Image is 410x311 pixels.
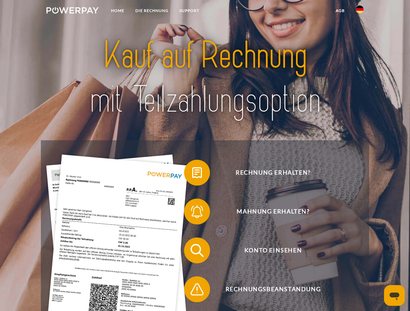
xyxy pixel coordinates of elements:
img: qb_bell.svg [189,203,205,220]
a: DIE RECHNUNG [130,5,174,17]
button: Rechnungsbeanstandung [184,276,353,302]
button: Rechnung erhalten? [184,160,353,186]
span: Rechnungsbeanstandung [193,276,353,302]
img: de [356,6,364,13]
a: Home [106,5,130,17]
span: Konto einsehen [193,237,353,263]
a: agb [330,5,350,17]
button: Mahnung erhalten? [184,199,353,225]
img: qb_warning.svg [189,281,205,297]
img: qb_bill.svg [189,165,205,181]
iframe: Schaltfläche zum Öffnen des Messaging-Fensters [384,285,405,306]
span: Mahnung erhalten? [193,199,353,225]
img: title-powerpay_de.svg [62,31,348,124]
a: SUPPORT [174,5,205,17]
img: logo-powerpay-white.svg [46,7,99,14]
button: Konto einsehen [184,237,353,263]
img: qb_search.svg [189,242,205,259]
span: Rechnung erhalten? [193,160,353,186]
